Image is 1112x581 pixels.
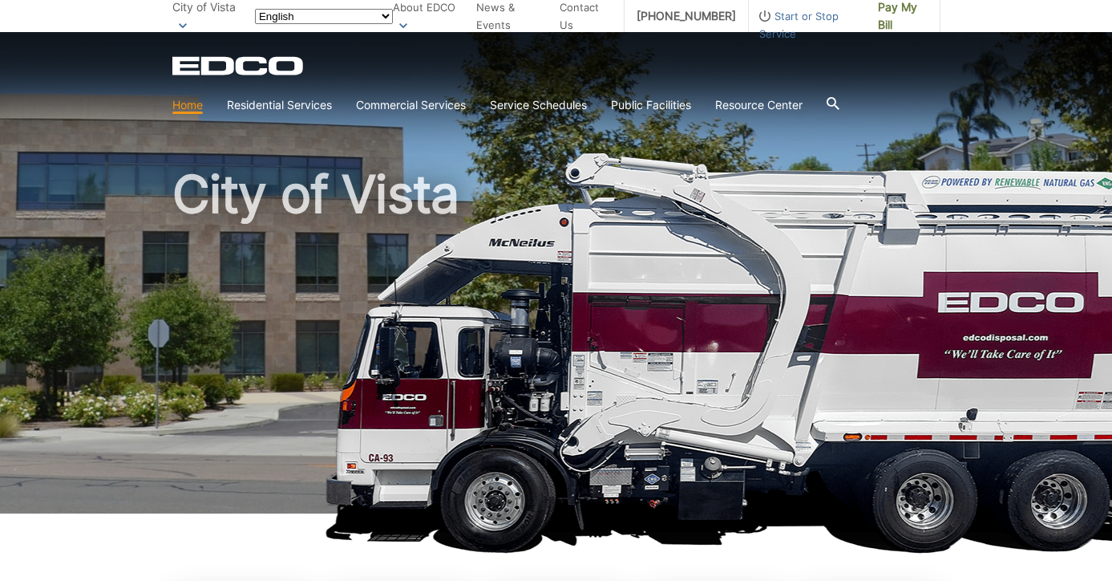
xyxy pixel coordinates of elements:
[172,56,305,75] a: EDCD logo. Return to the homepage.
[611,96,691,114] a: Public Facilities
[172,169,940,521] h1: City of Vista
[356,96,466,114] a: Commercial Services
[255,9,393,24] select: Select a language
[715,96,803,114] a: Resource Center
[490,96,587,114] a: Service Schedules
[172,96,203,114] a: Home
[227,96,332,114] a: Residential Services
